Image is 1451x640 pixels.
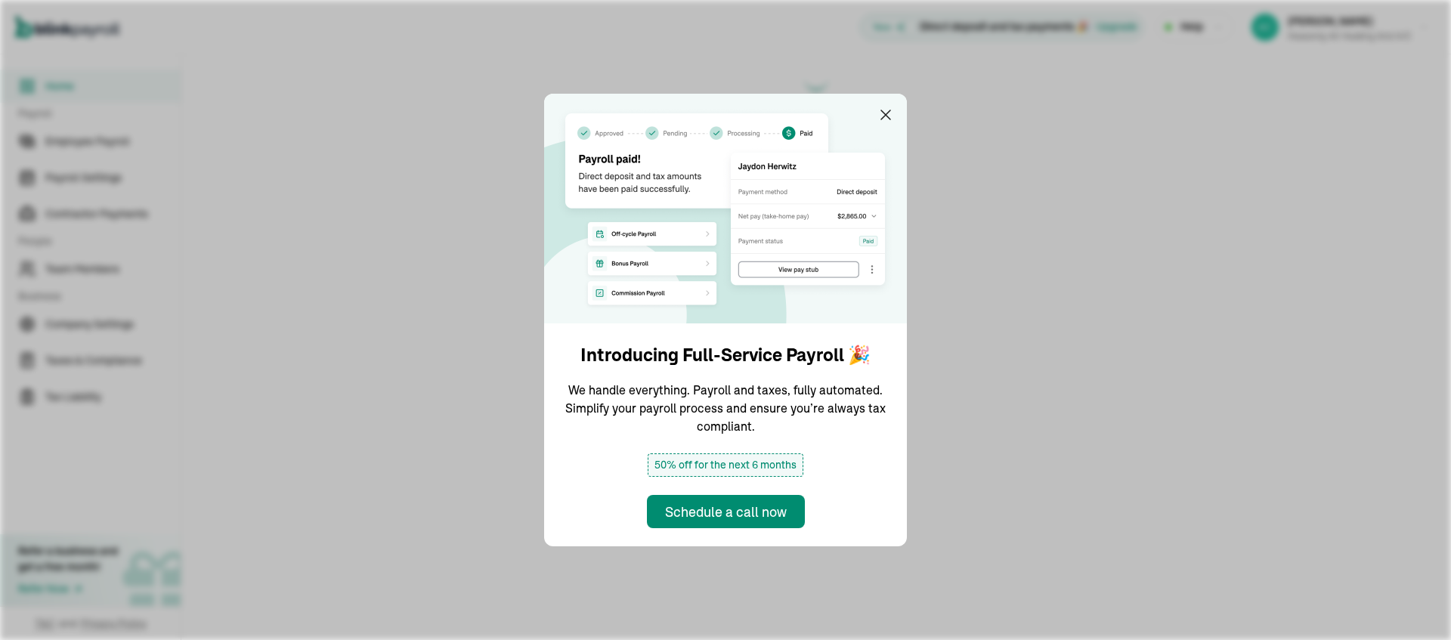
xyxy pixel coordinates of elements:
[648,453,803,477] span: 50% off for the next 6 months
[647,495,805,528] button: Schedule a call now
[562,381,889,435] p: We handle everything. Payroll and taxes, fully automated. Simplify your payroll process and ensur...
[544,94,907,323] img: announcement
[665,502,787,522] div: Schedule a call now
[580,342,871,369] h1: Introducing Full-Service Payroll 🎉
